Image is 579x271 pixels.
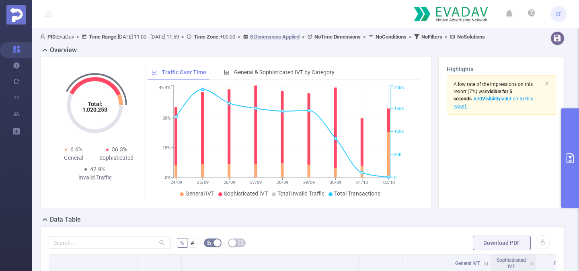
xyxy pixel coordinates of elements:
span: 36.3% [112,146,127,153]
span: > [74,34,82,40]
span: > [179,34,187,40]
b: No Time Dimensions [314,34,361,40]
tspan: 26/09 [224,180,235,185]
tspan: 24/09 [170,180,182,185]
span: Sophisticated IVT [224,190,268,197]
span: # [191,240,194,246]
button: Download PDF [473,236,531,250]
i: icon: user [40,34,47,39]
span: > [361,34,368,40]
span: (7%) [454,82,533,109]
b: Time Range: [89,34,118,40]
span: Sophisticated IVT [497,257,526,269]
span: > [235,34,243,40]
span: % [180,240,184,246]
tspan: Total: [88,101,103,107]
tspan: 200K [394,86,404,91]
tspan: 1,020,253 [82,106,107,113]
span: > [442,34,450,40]
tspan: 100K [394,129,404,134]
span: 6.6% [70,146,82,153]
tspan: 28/09 [277,180,288,185]
span: > [407,34,414,40]
img: Protected Media [6,5,26,24]
span: 42.9% [90,166,105,172]
h2: Overview [50,45,77,55]
input: Search... [49,236,170,249]
tspan: 01/10 [356,180,368,185]
i: icon: bg-colors [207,240,211,245]
b: No Solutions [457,34,485,40]
span: General & Sophisticated IVT by Category [234,69,335,75]
h2: Data Table [50,215,81,224]
span: EvaDav [DATE] 11:00 - [DATE] 11:59 +00:00 [40,34,485,40]
tspan: 0 [394,175,396,180]
span: IVT [554,261,561,266]
tspan: 15% [162,145,170,151]
span: Total Invalid Traffic [277,190,324,197]
tspan: 150K [394,106,404,111]
b: PID: [47,34,57,40]
div: Sophisticated [95,154,138,162]
b: Visibility [482,96,501,102]
tspan: 02/10 [383,180,394,185]
span: > [300,34,307,40]
i: icon: close [544,81,549,86]
tspan: 0% [165,175,170,180]
u: 8 Dimensions Applied [250,34,300,40]
div: General [52,154,95,162]
span: A low rate of the impressions on this report [454,82,533,94]
tspan: 46.4% [159,86,170,91]
i: icon: line-chart [152,69,157,75]
span: Add solution to this report. [454,96,533,109]
i: icon: bar-chart [224,69,230,75]
span: General IVT [185,190,214,197]
b: No Filters [421,34,442,40]
tspan: 25/09 [197,180,209,185]
tspan: 30% [162,116,170,121]
tspan: 27/09 [250,180,262,185]
i: icon: table [238,240,243,245]
div: Invalid Traffic [74,173,117,182]
tspan: 30/09 [330,180,341,185]
h3: Highlights [447,65,556,73]
button: icon: close [544,79,549,88]
span: was [454,89,512,102]
tspan: 50K [394,152,402,157]
span: General IVT [455,261,480,266]
tspan: 29/09 [303,180,315,185]
b: Time Zone: [194,34,220,40]
span: Total Transactions [334,190,380,197]
span: Traffic Over Time [162,69,206,75]
span: SE [555,6,562,22]
b: No Conditions [376,34,407,40]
